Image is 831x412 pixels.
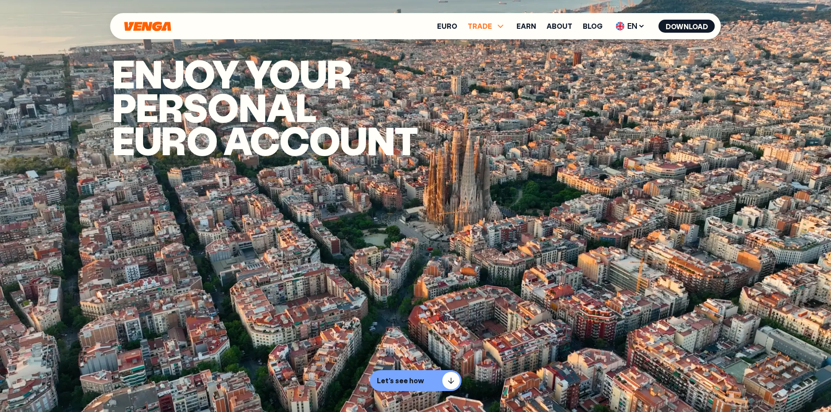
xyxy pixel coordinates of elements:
[583,23,602,30] a: Blog
[112,57,483,157] h1: Enjoy your PERSONAL euro account
[370,370,462,391] button: Let's see how
[377,376,424,385] p: Let's see how
[468,21,506,31] span: TRADE
[547,23,572,30] a: About
[613,19,648,33] span: EN
[616,22,625,31] img: flag-uk
[437,23,457,30] a: Euro
[123,21,172,31] svg: Home
[516,23,536,30] a: Earn
[659,20,715,33] button: Download
[468,23,492,30] span: TRADE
